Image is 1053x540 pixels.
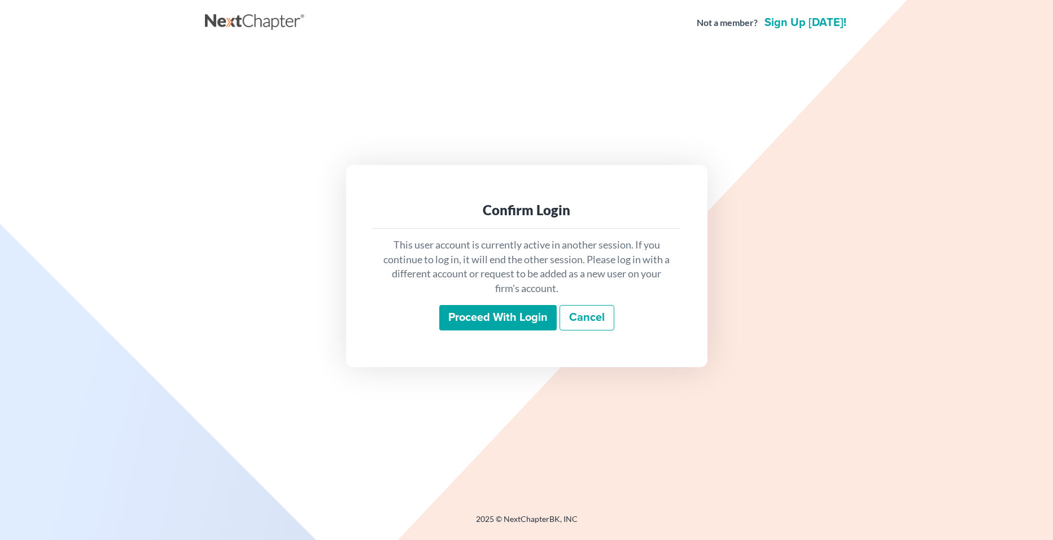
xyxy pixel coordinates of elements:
[560,305,614,331] a: Cancel
[762,17,849,28] a: Sign up [DATE]!
[382,201,671,219] div: Confirm Login
[205,513,849,534] div: 2025 © NextChapterBK, INC
[439,305,557,331] input: Proceed with login
[382,238,671,296] p: This user account is currently active in another session. If you continue to log in, it will end ...
[697,16,758,29] strong: Not a member?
